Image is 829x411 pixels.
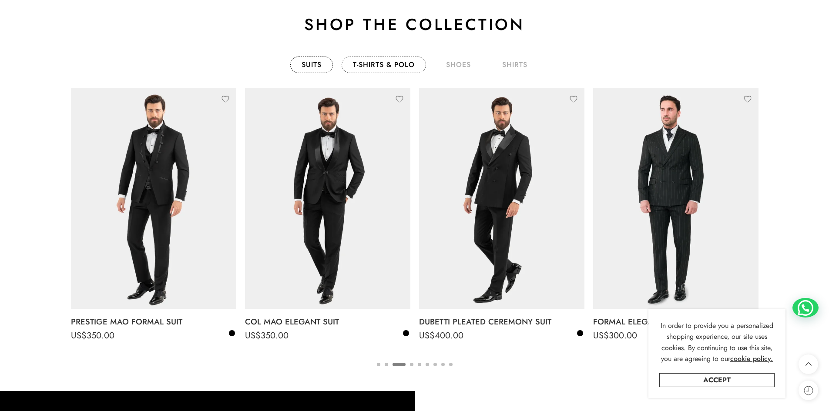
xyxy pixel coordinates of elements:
a: Black [228,329,236,337]
bdi: 350.00 [245,329,289,342]
a: FORMAL ELEGANT SUIT [593,313,759,331]
a: Black [576,329,584,337]
a: Accept [659,373,775,387]
bdi: 300.00 [593,329,637,342]
span: In order to provide you a personalized shopping experience, our site uses cookies. By continuing ... [661,321,773,364]
a: DUBETTI PLEATED CEREMONY SUIT [419,313,584,331]
a: COL MAO ELEGANT SUIT [245,313,410,331]
span: US$ [419,329,435,342]
a: T-Shirts & Polo [342,57,426,73]
a: Suits [290,57,333,73]
bdi: 400.00 [419,329,463,342]
span: US$ [245,329,261,342]
h2: Shop the collection [71,14,759,35]
a: Black [402,329,410,337]
bdi: 350.00 [71,329,114,342]
span: US$ [71,329,87,342]
span: US$ [593,329,609,342]
a: shirts [491,57,539,73]
a: PRESTIGE MAO FORMAL SUIT [71,313,236,331]
a: cookie policy. [730,353,773,364]
a: shoes [435,57,482,73]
